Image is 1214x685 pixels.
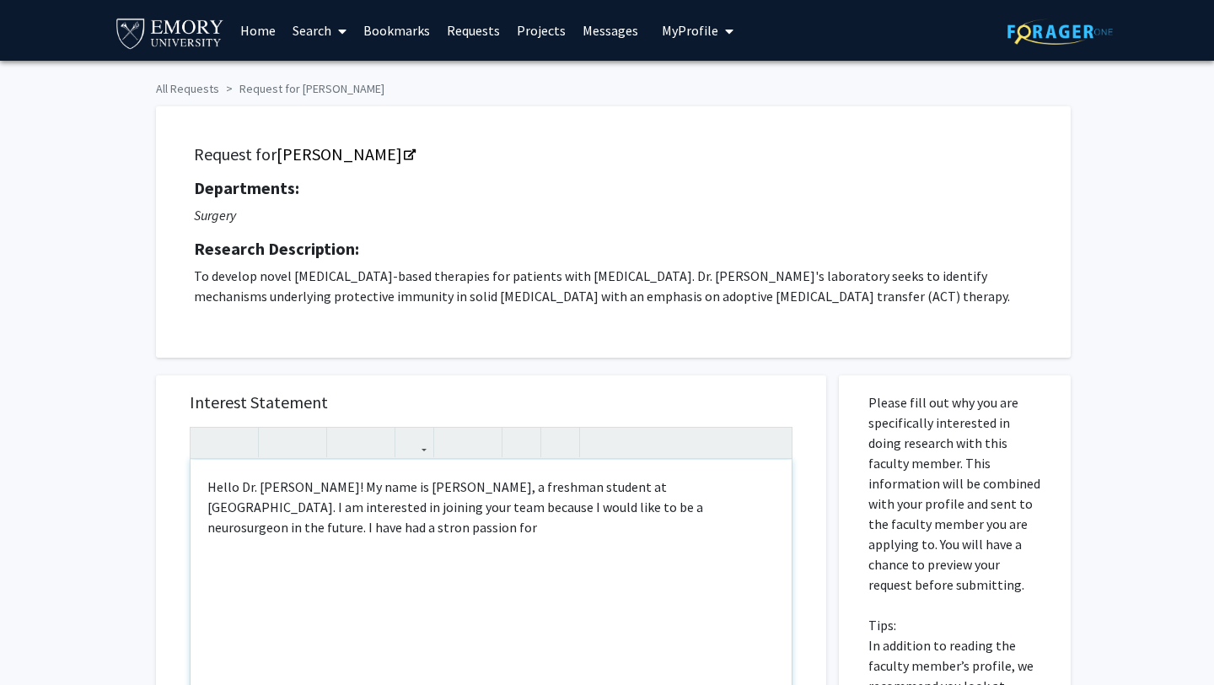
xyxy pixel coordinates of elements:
[758,428,787,457] button: Fullscreen
[263,428,293,457] button: Strong (Ctrl + B)
[224,428,254,457] button: Redo (Ctrl + Y)
[194,266,1033,306] p: To develop novel [MEDICAL_DATA]-based therapies for patients with [MEDICAL_DATA]. Dr. [PERSON_NAM...
[190,392,792,413] h5: Interest Statement
[194,177,299,198] strong: Departments:
[13,609,72,672] iframe: Chat
[507,428,536,457] button: Remove format
[1007,19,1113,45] img: ForagerOne Logo
[277,143,414,165] a: Opens in a new tab
[400,428,429,457] button: Link
[194,144,1033,165] h5: Request for
[438,428,468,457] button: Unordered list
[355,1,438,60] a: Bookmarks
[438,1,508,60] a: Requests
[156,73,1058,98] ol: breadcrumb
[194,207,236,224] i: Surgery
[195,428,224,457] button: Undo (Ctrl + Z)
[219,80,384,98] li: Request for [PERSON_NAME]
[114,13,226,51] img: Emory University Logo
[574,1,647,60] a: Messages
[232,1,284,60] a: Home
[194,238,359,259] strong: Research Description:
[468,428,497,457] button: Ordered list
[662,22,718,39] span: My Profile
[293,428,322,457] button: Emphasis (Ctrl + I)
[156,81,219,96] a: All Requests
[284,1,355,60] a: Search
[508,1,574,60] a: Projects
[331,428,361,457] button: Superscript
[361,428,390,457] button: Subscript
[545,428,575,457] button: Insert horizontal rule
